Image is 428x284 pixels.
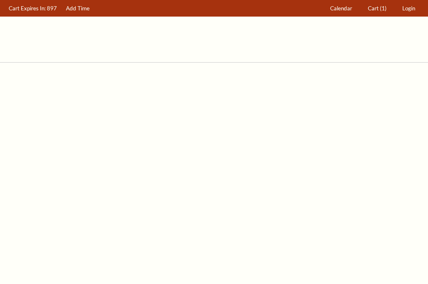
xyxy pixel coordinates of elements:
span: (1) [380,5,387,12]
span: 897 [47,5,57,12]
span: Calendar [330,5,352,12]
a: Add Time [62,0,94,17]
span: Cart Expires In: [9,5,46,12]
a: Login [399,0,419,17]
a: Cart (1) [364,0,391,17]
span: Login [402,5,415,12]
span: Cart [368,5,379,12]
a: Calendar [326,0,356,17]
